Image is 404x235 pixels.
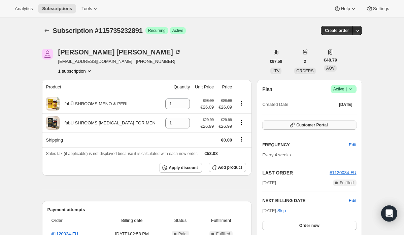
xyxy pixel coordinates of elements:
[218,123,232,130] span: €26.99
[345,140,360,150] button: Edit
[324,57,337,64] span: €48.79
[204,151,218,156] span: €53.08
[296,69,313,73] span: ORDERS
[325,28,349,33] span: Create order
[203,99,214,103] small: €28.99
[148,28,166,33] span: Recurring
[339,102,352,107] span: [DATE]
[216,80,234,94] th: Price
[299,223,319,228] span: Order now
[236,100,247,107] button: Product actions
[277,207,286,214] span: Skip
[81,6,92,11] span: Tools
[262,221,356,230] button: Order now
[11,4,37,13] button: Analytics
[262,180,276,186] span: [DATE]
[221,118,232,122] small: €29.99
[270,59,282,64] span: €97.58
[381,205,397,222] div: Open Intercom Messenger
[47,206,246,213] h2: Payment attempts
[262,197,349,204] h2: NEXT BILLING DATE
[262,86,272,92] h2: Plan
[103,217,161,224] span: Billing date
[46,151,198,156] span: Sales tax (if applicable) is not displayed because it is calculated with each new order.
[330,170,357,175] a: #1120034-FU
[296,122,328,128] span: Customer Portal
[321,26,353,35] button: Create order
[341,6,350,11] span: Help
[77,4,103,13] button: Tools
[272,69,279,73] span: LTV
[326,66,335,71] span: AOV
[236,135,247,143] button: Shipping actions
[330,169,357,176] button: #1120034-FU
[335,100,357,109] button: [DATE]
[60,120,156,126] div: fabÜ SHROOMS [MEDICAL_DATA] FOR MEN
[349,142,356,148] span: Edit
[273,205,290,216] button: Skip
[53,27,143,34] span: Subscription #115735232891
[42,26,52,35] button: Subscriptions
[201,104,214,111] span: €26.09
[262,142,349,148] h2: FREQUENCY
[47,213,101,228] th: Order
[262,169,330,176] h2: LAST ORDER
[159,163,202,173] button: Apply discount
[262,120,356,130] button: Customer Portal
[46,116,60,130] img: product img
[218,165,242,170] span: Add product
[362,4,393,13] button: Settings
[221,138,232,143] span: €0.00
[192,80,216,94] th: Unit Price
[262,101,288,108] span: Created Date
[349,197,356,204] button: Edit
[203,118,214,122] small: €29.99
[42,132,162,147] th: Shipping
[333,86,354,92] span: Active
[218,104,232,111] span: €26.09
[165,217,196,224] span: Status
[60,101,128,107] div: fabÜ SHROOMS MENO & PERI
[38,4,76,13] button: Subscriptions
[346,86,347,92] span: |
[172,28,183,33] span: Active
[266,57,287,66] button: €97.58
[300,57,310,66] button: 2
[42,80,162,94] th: Product
[42,6,72,11] span: Subscriptions
[330,4,361,13] button: Help
[58,68,93,74] button: Product actions
[58,58,181,65] span: [EMAIL_ADDRESS][DOMAIN_NAME] · [PHONE_NUMBER]
[304,59,306,64] span: 2
[373,6,389,11] span: Settings
[262,208,286,213] span: [DATE] ·
[262,152,291,157] span: Every 4 weeks
[46,97,60,111] img: product img
[162,80,192,94] th: Quantity
[58,49,181,55] div: [PERSON_NAME] [PERSON_NAME]
[15,6,33,11] span: Analytics
[236,119,247,126] button: Product actions
[201,123,214,130] span: €26.99
[340,180,353,186] span: Fulfilled
[200,217,242,224] span: Fulfillment
[42,49,53,60] span: Kim Doyle
[169,165,198,170] span: Apply discount
[209,163,246,172] button: Add product
[221,99,232,103] small: €28.99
